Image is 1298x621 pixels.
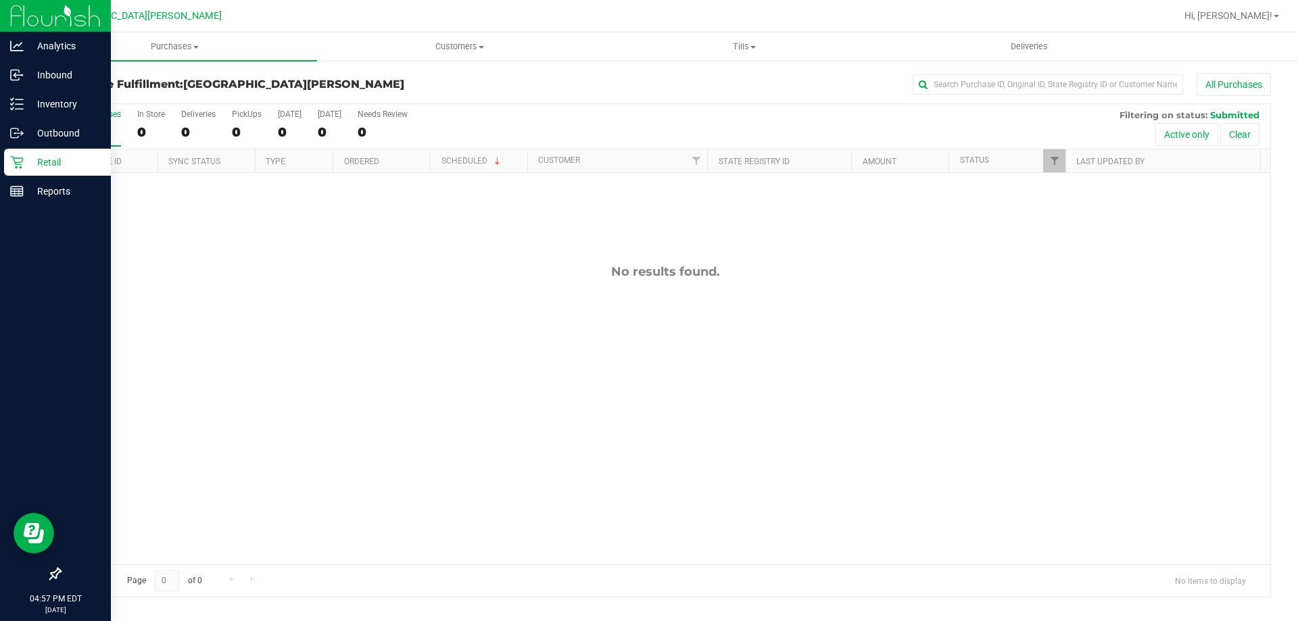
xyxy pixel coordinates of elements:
[10,68,24,82] inline-svg: Inbound
[1210,109,1259,120] span: Submitted
[137,109,165,119] div: In Store
[1197,73,1271,96] button: All Purchases
[887,32,1172,61] a: Deliveries
[24,96,105,112] p: Inventory
[24,183,105,199] p: Reports
[1120,109,1207,120] span: Filtering on status:
[719,157,790,166] a: State Registry ID
[358,124,408,140] div: 0
[278,109,302,119] div: [DATE]
[1164,570,1257,591] span: No items to display
[59,78,463,91] h3: Purchase Fulfillment:
[441,156,503,166] a: Scheduled
[1220,123,1259,146] button: Clear
[318,109,341,119] div: [DATE]
[232,109,262,119] div: PickUps
[10,155,24,169] inline-svg: Retail
[318,124,341,140] div: 0
[10,184,24,198] inline-svg: Reports
[6,605,105,615] p: [DATE]
[10,39,24,53] inline-svg: Analytics
[1043,149,1065,172] a: Filter
[14,513,54,553] iframe: Resource center
[168,157,220,166] a: Sync Status
[10,97,24,111] inline-svg: Inventory
[60,264,1270,279] div: No results found.
[278,124,302,140] div: 0
[992,41,1066,53] span: Deliveries
[602,32,886,61] a: Tills
[863,157,896,166] a: Amount
[137,124,165,140] div: 0
[24,125,105,141] p: Outbound
[232,124,262,140] div: 0
[538,155,580,165] a: Customer
[1076,157,1145,166] a: Last Updated By
[602,41,886,53] span: Tills
[6,593,105,605] p: 04:57 PM EDT
[24,154,105,170] p: Retail
[183,78,404,91] span: [GEOGRAPHIC_DATA][PERSON_NAME]
[24,67,105,83] p: Inbound
[32,32,317,61] a: Purchases
[266,157,285,166] a: Type
[1155,123,1218,146] button: Active only
[317,32,602,61] a: Customers
[116,570,213,591] span: Page of 0
[181,109,216,119] div: Deliveries
[960,155,989,165] a: Status
[344,157,379,166] a: Ordered
[32,41,317,53] span: Purchases
[24,38,105,54] p: Analytics
[10,126,24,140] inline-svg: Outbound
[318,41,601,53] span: Customers
[358,109,408,119] div: Needs Review
[55,10,222,22] span: [GEOGRAPHIC_DATA][PERSON_NAME]
[913,74,1183,95] input: Search Purchase ID, Original ID, State Registry ID or Customer Name...
[1184,10,1272,21] span: Hi, [PERSON_NAME]!
[181,124,216,140] div: 0
[685,149,707,172] a: Filter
